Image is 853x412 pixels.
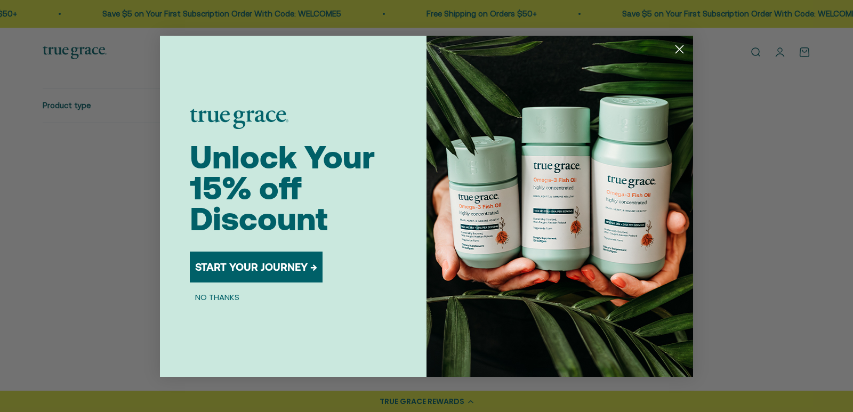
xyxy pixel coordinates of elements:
[190,252,323,282] button: START YOUR JOURNEY →
[670,40,689,59] button: Close dialog
[190,291,245,304] button: NO THANKS
[190,139,375,237] span: Unlock Your 15% off Discount
[426,36,693,377] img: 098727d5-50f8-4f9b-9554-844bb8da1403.jpeg
[190,109,288,129] img: logo placeholder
